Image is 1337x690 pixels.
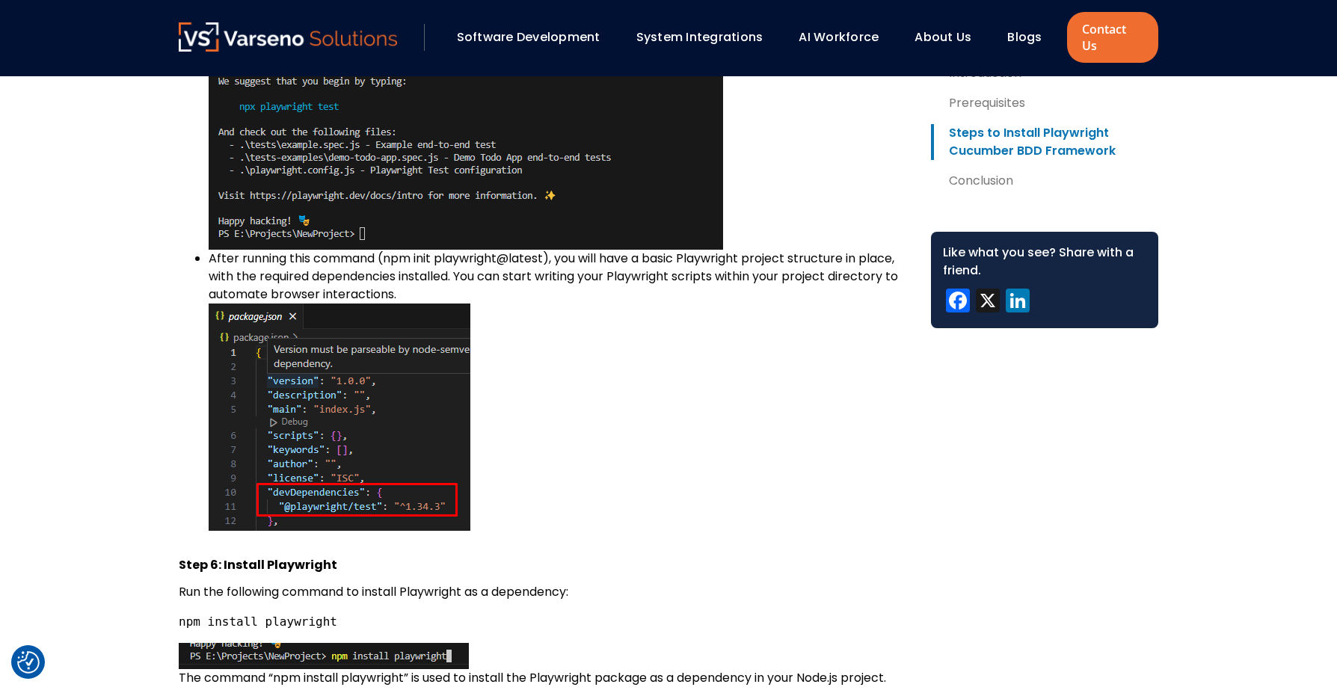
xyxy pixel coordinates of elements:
[931,124,1158,160] a: Steps to Install Playwright Cucumber BDD Framework
[907,25,992,50] div: About Us
[943,244,1146,280] div: Like what you see? Share with a friend.
[17,651,40,674] button: Cookie Settings
[636,28,763,46] a: System Integrations
[973,289,1003,316] a: X
[791,25,900,50] div: AI Workforce
[179,556,337,573] strong: Step 6: Install Playwright
[179,22,397,52] img: Varseno Solutions – Product Engineering & IT Services
[1007,28,1042,46] a: Blogs
[449,25,621,50] div: Software Development
[1000,25,1063,50] div: Blogs
[943,289,973,316] a: Facebook
[1067,12,1158,63] a: Contact Us
[931,172,1158,190] a: Conclusion
[931,94,1158,112] a: Prerequisites
[457,28,600,46] a: Software Development
[915,28,971,46] a: About Us
[179,614,337,629] code: npm install playwright
[799,28,879,46] a: AI Workforce
[629,25,784,50] div: System Integrations
[209,250,907,531] li: After running this command (npm init playwright@latest), you will have a basic Playwright project...
[17,651,40,674] img: Revisit consent button
[1003,289,1033,316] a: LinkedIn
[179,583,907,601] p: Run the following command to install Playwright as a dependency:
